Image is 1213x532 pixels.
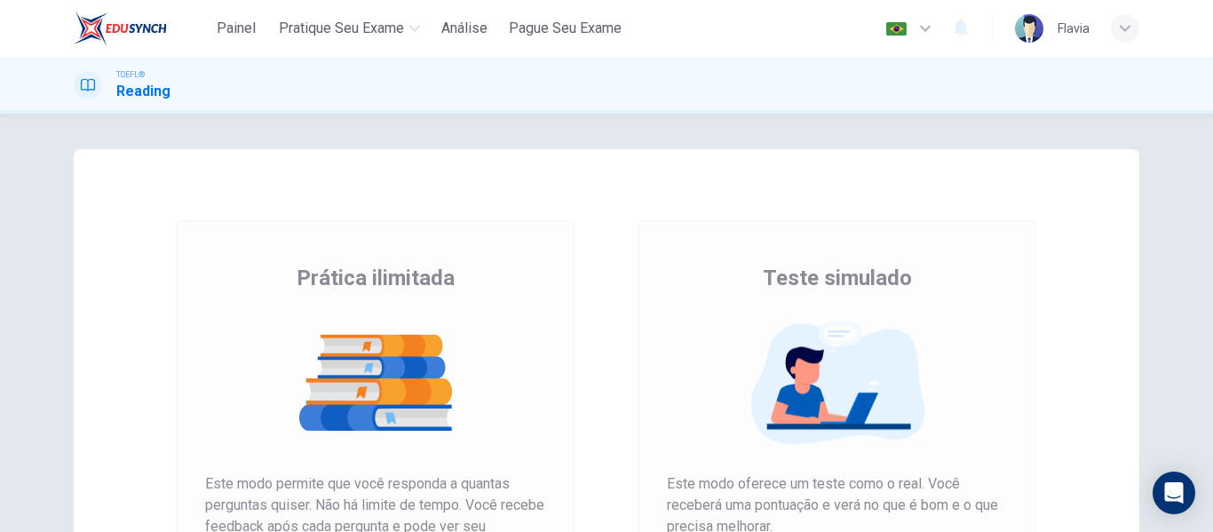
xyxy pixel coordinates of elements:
[885,22,908,36] img: pt
[116,68,145,81] span: TOEFL®
[279,18,404,39] span: Pratique seu exame
[434,12,495,44] button: Análise
[272,12,427,44] button: Pratique seu exame
[116,81,170,102] h1: Reading
[1058,18,1090,39] div: Flavia
[763,264,912,292] span: Teste simulado
[74,11,208,46] a: EduSynch logo
[1015,14,1043,43] img: Profile picture
[502,12,629,44] button: Pague Seu Exame
[441,18,488,39] span: Análise
[74,11,167,46] img: EduSynch logo
[208,12,265,44] button: Painel
[509,18,622,39] span: Pague Seu Exame
[1153,472,1195,514] div: Open Intercom Messenger
[217,18,256,39] span: Painel
[297,264,455,292] span: Prática ilimitada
